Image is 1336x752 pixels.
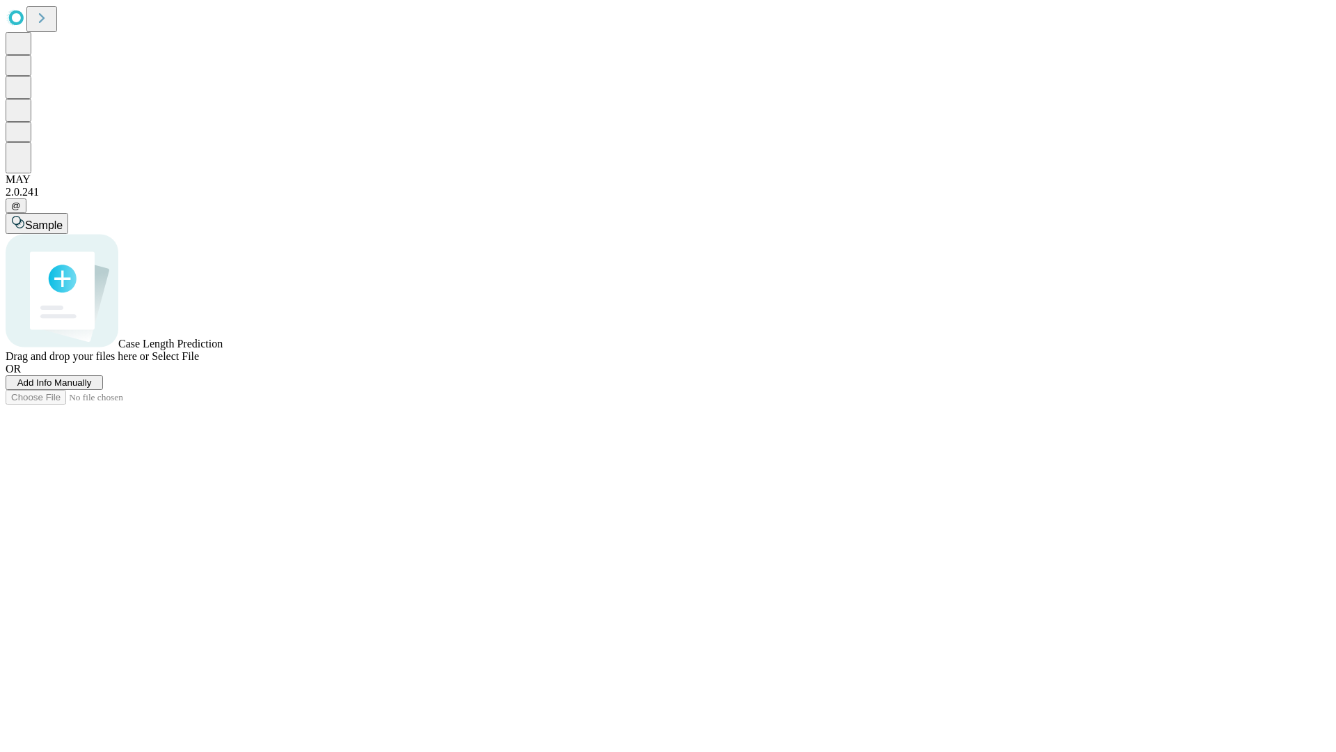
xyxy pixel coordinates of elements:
button: Sample [6,213,68,234]
button: @ [6,198,26,213]
span: Case Length Prediction [118,338,223,350]
span: Add Info Manually [17,377,92,388]
span: OR [6,363,21,375]
span: Drag and drop your files here or [6,350,149,362]
span: Select File [152,350,199,362]
span: @ [11,201,21,211]
button: Add Info Manually [6,375,103,390]
div: MAY [6,173,1330,186]
div: 2.0.241 [6,186,1330,198]
span: Sample [25,219,63,231]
